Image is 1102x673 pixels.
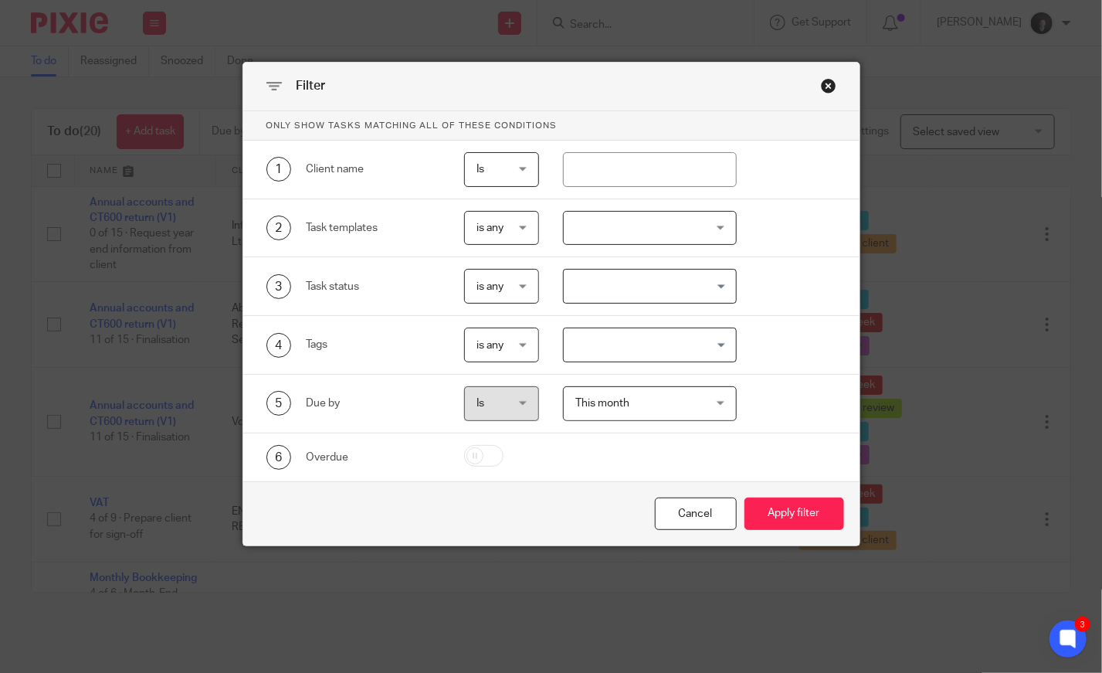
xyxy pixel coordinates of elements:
div: 2 [266,216,291,240]
span: is any [476,281,504,292]
input: Search for option [565,273,727,300]
input: Search for option [565,331,727,359]
div: Due by [307,396,440,411]
div: Search for option [563,269,737,304]
div: 3 [266,274,291,299]
div: Tags [307,337,440,352]
div: 4 [266,333,291,358]
div: Search for option [563,328,737,362]
span: Is [476,398,484,409]
div: Overdue [307,450,440,465]
div: Close this dialog window [655,498,737,531]
div: 3 [1075,617,1090,632]
div: Task templates [307,220,440,236]
span: This month [575,398,629,409]
p: Only show tasks matching all of these conditions [243,111,860,141]
div: 5 [266,391,291,416]
span: Is [476,164,484,175]
div: 6 [266,445,291,470]
button: Apply filter [744,498,844,531]
span: is any [476,223,504,233]
span: is any [476,340,504,351]
div: 1 [266,157,291,182]
div: Client name [307,161,440,177]
span: Filter [297,80,326,92]
div: Close this dialog window [821,78,836,93]
div: Task status [307,279,440,294]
